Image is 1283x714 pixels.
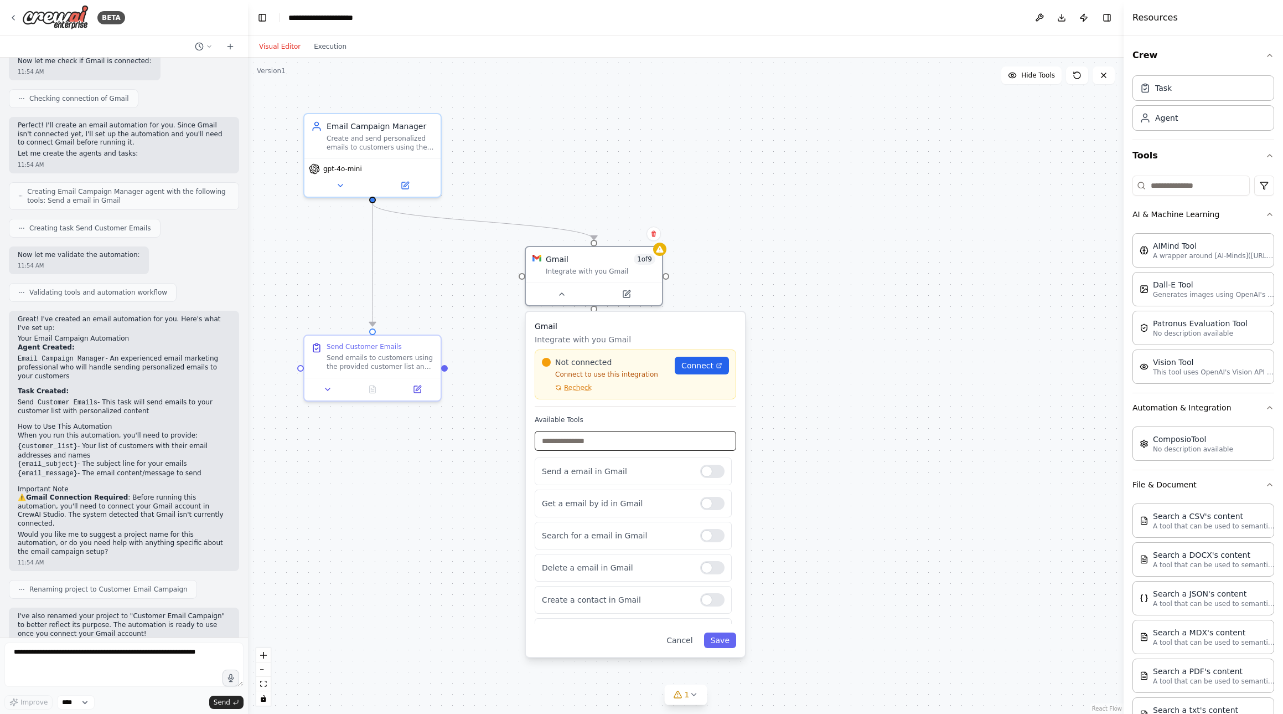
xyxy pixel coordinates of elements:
[1153,599,1275,608] p: A tool that can be used to semantic search a query from a JSON's content.
[18,423,230,432] h2: How to Use This Automation
[256,648,271,662] button: zoom in
[18,558,230,567] div: 11:54 AM
[1153,677,1275,686] p: A tool that can be used to semantic search a query from a PDF's content.
[1140,323,1149,332] img: PatronusEvalTool
[349,383,396,396] button: No output available
[18,612,230,638] p: I've also renamed your project to "Customer Email Campaign" to better reflect its purpose. The au...
[303,113,442,198] div: Email Campaign ManagerCreate and send personalized emails to customers using the provided custome...
[255,10,270,25] button: Hide left sidebar
[1132,71,1274,140] div: Crew
[542,383,592,392] button: Recheck
[18,494,230,528] p: ⚠️ : Before running this automation, you'll need to connect your Gmail account in CrewAI Studio. ...
[18,460,77,468] code: {email_subject}
[532,254,541,263] img: Gmail
[367,203,378,326] g: Edge from a9880059-f47b-47d4-aab4-8045fa8c0eff to 56b3fa0b-d928-4db2-bb77-1575766b51a1
[1132,393,1274,422] button: Automation & Integration
[214,698,230,707] span: Send
[542,562,691,573] p: Delete a email in Gmail
[525,246,663,306] div: GmailGmail1of9Integrate with you GmailGmailIntegrate with you GmailNot connectedConnect to use th...
[288,12,385,23] nav: breadcrumb
[1140,555,1149,564] img: DOCXSearchTool
[18,485,230,494] h2: Important Note
[1153,627,1275,638] div: Search a MDX's content
[546,254,568,265] div: Gmail
[327,342,402,351] div: Send Customer Emails
[1140,439,1149,448] img: ComposioTool
[1140,671,1149,680] img: PDFSearchTool
[18,442,230,460] li: - Your list of customers with their email addresses and names
[18,398,230,416] li: - This task will send emails to your customer list with personalized content
[374,179,436,192] button: Open in side panel
[29,94,129,103] span: Checking connection of Gmail
[1153,279,1275,290] div: Dall-E Tool
[18,150,230,158] p: Let me create the agents and tasks:
[542,370,668,379] p: Connect to use this integration
[20,698,48,707] span: Improve
[1140,246,1149,255] img: AIMindTool
[675,357,729,374] a: Connect
[1140,516,1149,525] img: CSVSearchTool
[1132,11,1178,24] h4: Resources
[1021,71,1055,80] span: Hide Tools
[564,383,592,392] span: Recheck
[595,287,658,301] button: Open in side panel
[256,691,271,706] button: toggle interactivity
[542,498,691,509] p: Get a email by id in Gmail
[1132,140,1274,171] button: Tools
[1153,368,1275,377] p: This tool uses OpenAI's Vision API to describe the contents of an image.
[209,696,244,709] button: Send
[1001,66,1062,84] button: Hide Tools
[535,415,736,424] label: Available Tools
[704,633,736,648] button: Save
[1153,588,1275,599] div: Search a JSON's content
[18,470,77,477] code: {email_message}
[1155,83,1172,94] div: Task
[685,689,690,700] span: 1
[18,68,152,76] div: 11:54 AM
[221,40,239,53] button: Start a new chat
[18,460,230,469] li: - The subject line for your emails
[1153,445,1233,454] p: No description available
[1153,318,1248,329] div: Patronus Evaluation Tool
[18,469,230,479] li: - The email content/message to send
[1153,549,1275,561] div: Search a DOCX's content
[1153,511,1275,522] div: Search a CSV's content
[303,335,442,402] div: Send Customer EmailsSend emails to customers using the provided customer list and email content. ...
[1092,706,1122,712] a: React Flow attribution
[1140,633,1149,641] img: MDXSearchTool
[190,40,217,53] button: Switch to previous chat
[18,531,230,557] p: Would you like me to suggest a project name for this automation, or do you need help with anythin...
[252,40,307,53] button: Visual Editor
[18,335,230,343] h2: Your Email Campaign Automation
[256,677,271,691] button: fit view
[1140,285,1149,294] img: DallETool
[26,494,128,501] strong: Gmail Connection Required
[555,357,612,368] span: Not connected
[634,254,655,265] span: Number of enabled actions
[307,40,353,53] button: Execution
[18,387,69,395] strong: Task Created:
[223,670,239,686] button: Click to speak your automation idea
[1153,561,1275,569] p: A tool that can be used to semantic search a query from a DOCX's content.
[535,321,736,332] h3: Gmail
[18,251,140,260] p: Now let me validate the automation:
[1140,362,1149,371] img: VisionTool
[1153,240,1275,251] div: AIMind Tool
[660,633,699,648] button: Cancel
[1132,470,1274,499] button: File & Document
[327,134,434,152] div: Create and send personalized emails to customers using the provided customer data and email conte...
[665,685,707,705] button: 1
[1132,40,1274,71] button: Crew
[18,57,152,66] p: Now let me check if Gmail is connected:
[1153,666,1275,677] div: Search a PDF's content
[256,662,271,677] button: zoom out
[97,11,125,24] div: BETA
[323,165,362,173] span: gpt-4o-mini
[18,355,105,363] code: Email Campaign Manager
[257,66,286,75] div: Version 1
[546,267,655,276] div: Integrate with you Gmail
[535,334,736,345] p: Integrate with you Gmail
[1153,290,1275,299] p: Generates images using OpenAI's Dall-E model.
[18,432,230,440] p: When you run this automation, you'll need to provide:
[256,648,271,706] div: React Flow controls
